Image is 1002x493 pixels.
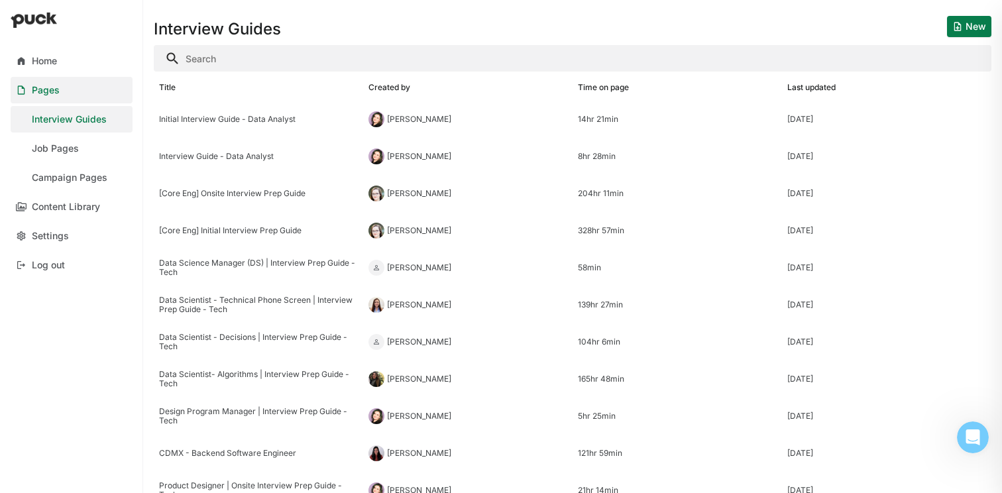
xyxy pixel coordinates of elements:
div: [PERSON_NAME] [387,411,451,421]
div: [DATE] [787,411,813,421]
div: 139hr 27min [578,300,777,309]
div: Time on page [578,83,629,92]
div: [Core Eng] Onsite Interview Prep Guide [159,189,358,198]
div: Data Scientist - Decisions | Interview Prep Guide - Tech [159,333,358,352]
iframe: Intercom live chat [957,421,989,453]
div: Close [423,5,447,29]
div: [DATE] [787,449,813,458]
div: Design Program Manager | Interview Prep Guide - Tech [159,407,358,426]
button: go back [9,5,34,30]
div: [DATE] [787,152,813,161]
div: [PERSON_NAME] [387,300,451,309]
div: [PERSON_NAME] [387,152,451,161]
div: 14hr 21min [578,115,777,124]
div: [PERSON_NAME] [387,337,451,347]
button: New [947,16,991,37]
div: [DATE] [787,374,813,384]
div: 8hr 28min [578,152,777,161]
input: Search [154,45,991,72]
div: [PERSON_NAME] [387,263,451,272]
a: Home [11,48,133,74]
div: Job Pages [32,143,79,154]
div: Campaign Pages [32,172,107,184]
div: [PERSON_NAME] [387,449,451,458]
div: 121hr 59min [578,449,777,458]
div: Content Library [32,201,100,213]
div: Created by [368,83,410,92]
div: Title [159,83,176,92]
div: 328hr 57min [578,226,777,235]
div: Interview Guides [32,114,107,125]
div: Data Scientist - Technical Phone Screen | Interview Prep Guide - Tech [159,296,358,315]
a: Settings [11,223,133,249]
div: [Core Eng] Initial Interview Prep Guide [159,226,358,235]
div: 58min [578,263,777,272]
a: Job Pages [11,135,133,162]
h1: Interview Guides [154,21,281,37]
div: 165hr 48min [578,374,777,384]
div: CDMX - Backend Software Engineer [159,449,358,458]
div: [PERSON_NAME] [387,374,451,384]
div: 204hr 11min [578,189,777,198]
div: [DATE] [787,115,813,124]
div: Data Science Manager (DS) | Interview Prep Guide - Tech [159,258,358,278]
div: [DATE] [787,226,813,235]
div: Interview Guide - Data Analyst [159,152,358,161]
div: [DATE] [787,300,813,309]
div: 104hr 6min [578,337,777,347]
div: [DATE] [787,337,813,347]
button: Collapse window [398,5,423,30]
div: Log out [32,260,65,271]
a: Campaign Pages [11,164,133,191]
div: [PERSON_NAME] [387,226,451,235]
div: Pages [32,85,60,96]
a: Content Library [11,193,133,220]
div: [DATE] [787,263,813,272]
div: [PERSON_NAME] [387,189,451,198]
div: Last updated [787,83,836,92]
div: Data Scientist- Algorithms | Interview Prep Guide - Tech [159,370,358,389]
div: Settings [32,231,69,242]
div: [PERSON_NAME] [387,115,451,124]
div: Home [32,56,57,67]
div: 5hr 25min [578,411,777,421]
div: [DATE] [787,189,813,198]
a: Pages [11,77,133,103]
div: Initial Interview Guide - Data Analyst [159,115,358,124]
a: Interview Guides [11,106,133,133]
